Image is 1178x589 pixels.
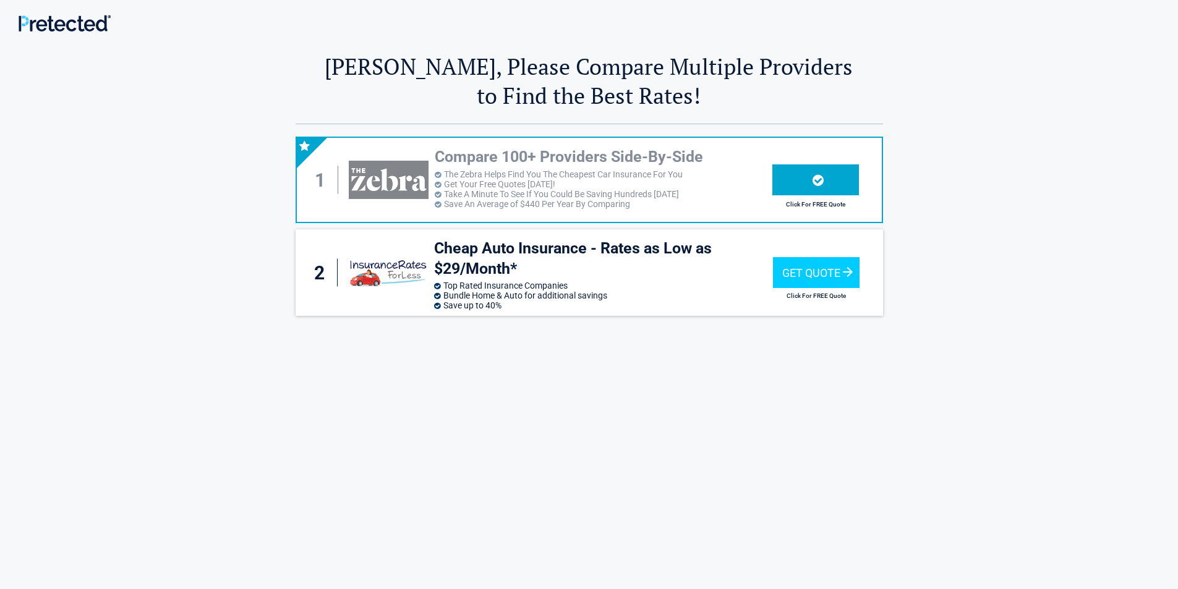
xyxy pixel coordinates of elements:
[434,239,773,279] h3: Cheap Auto Insurance - Rates as Low as $29/Month*
[435,189,772,199] li: Take A Minute To See If You Could Be Saving Hundreds [DATE]
[349,161,428,199] img: thezebra's logo
[435,179,772,189] li: Get Your Free Quotes [DATE]!
[435,199,772,209] li: Save An Average of $440 Per Year By Comparing
[308,259,338,287] div: 2
[434,281,773,290] li: Top Rated Insurance Companies
[19,15,111,32] img: Main Logo
[773,257,860,288] div: Get Quote
[435,169,772,179] li: The Zebra Helps Find You The Cheapest Car Insurance For You
[296,52,883,110] h2: [PERSON_NAME], Please Compare Multiple Providers to Find the Best Rates!
[773,292,860,299] h2: Click For FREE Quote
[309,166,339,194] div: 1
[434,300,773,310] li: Save up to 40%
[772,201,859,208] h2: Click For FREE Quote
[435,147,772,167] h3: Compare 100+ Providers Side-By-Side
[434,290,773,300] li: Bundle Home & Auto for additional savings
[348,253,428,292] img: insuranceratesforless's logo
